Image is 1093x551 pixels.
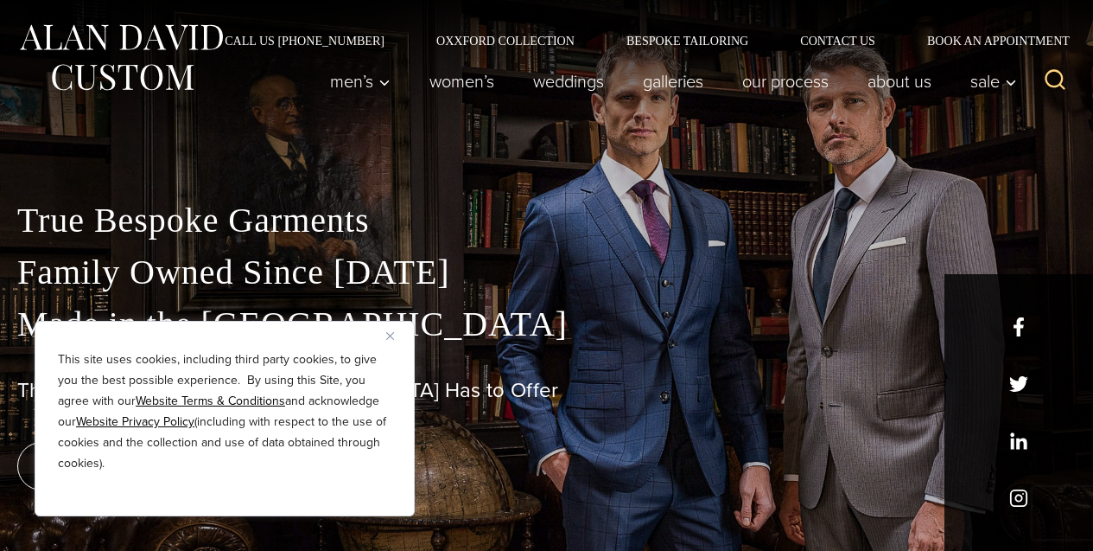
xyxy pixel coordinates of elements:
a: Book an Appointment [901,35,1076,47]
a: book an appointment [17,442,259,490]
a: weddings [514,64,624,99]
p: True Bespoke Garments Family Owned Since [DATE] Made in the [GEOGRAPHIC_DATA] [17,195,1076,350]
a: Women’s [410,64,514,99]
a: Galleries [624,64,723,99]
a: Website Privacy Policy [76,413,194,431]
a: Website Terms & Conditions [136,392,285,410]
nav: Secondary Navigation [199,35,1076,47]
img: Close [386,332,394,340]
button: Close [386,325,407,346]
span: Men’s [330,73,391,90]
a: Bespoke Tailoring [601,35,774,47]
img: Alan David Custom [17,19,225,96]
a: About Us [848,64,951,99]
a: Oxxford Collection [410,35,601,47]
p: This site uses cookies, including third party cookies, to give you the best possible experience. ... [58,349,391,474]
span: Sale [970,73,1017,90]
a: Contact Us [774,35,901,47]
h1: The Best Custom Suits [GEOGRAPHIC_DATA] Has to Offer [17,378,1076,403]
a: Call Us [PHONE_NUMBER] [199,35,410,47]
a: Our Process [723,64,848,99]
nav: Primary Navigation [311,64,1026,99]
button: View Search Form [1034,61,1076,102]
